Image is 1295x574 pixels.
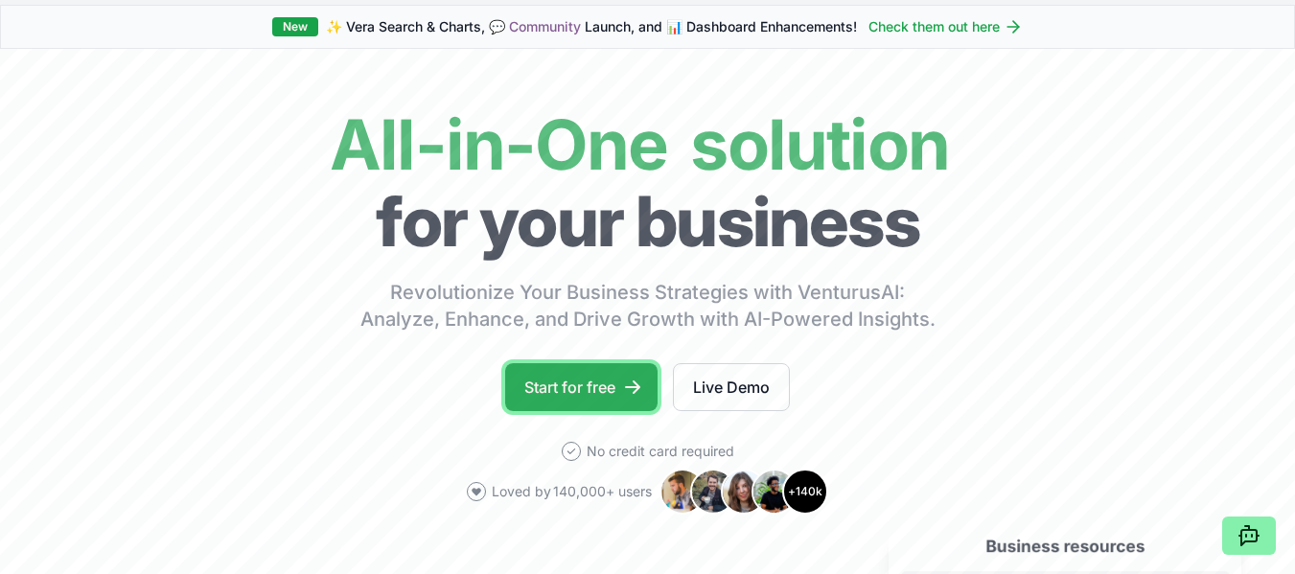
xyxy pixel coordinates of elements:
img: Avatar 2 [690,469,736,515]
a: Community [509,18,581,34]
a: Check them out here [868,17,1023,36]
a: Start for free [505,363,658,411]
img: Avatar 4 [752,469,798,515]
div: New [272,17,318,36]
span: ✨ Vera Search & Charts, 💬 Launch, and 📊 Dashboard Enhancements! [326,17,857,36]
img: Avatar 3 [721,469,767,515]
a: Live Demo [673,363,790,411]
img: Avatar 1 [659,469,705,515]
